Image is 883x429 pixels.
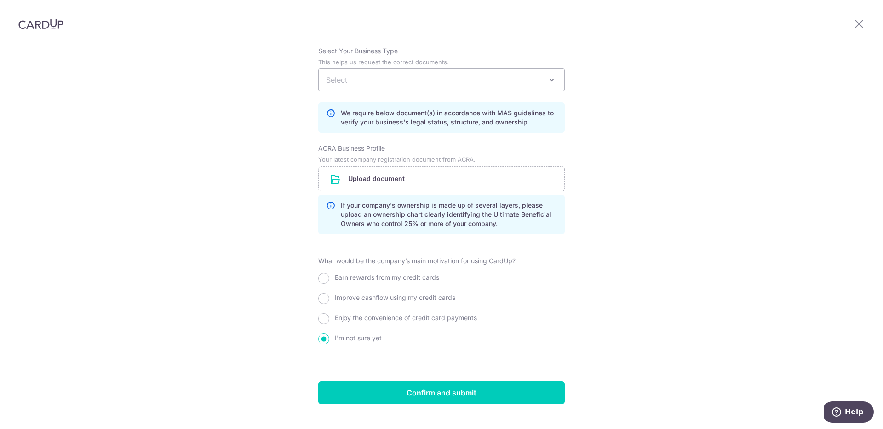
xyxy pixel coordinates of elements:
[335,334,382,342] span: I'm not sure yet
[318,59,449,66] small: This helps us request the correct documents.
[318,144,385,153] label: ACRA Business Profile
[335,314,477,322] span: Enjoy the convenience of credit card payments
[341,108,557,127] p: We require below document(s) in accordance with MAS guidelines to verify your business's legal st...
[824,401,874,424] iframe: Opens a widget where you can find more information
[318,156,476,163] small: Your latest company registration document from ACRA.
[18,18,63,29] img: CardUp
[318,46,398,56] label: Select Your Business Type
[335,294,455,301] span: Improve cashflow using my credit cards
[318,256,516,265] label: What would be the company’s main motivation for using CardUp?
[326,75,347,85] span: Select
[318,166,565,191] div: Upload document
[318,381,565,404] input: Confirm and submit
[341,201,557,228] p: If your company's ownership is made up of several layers, please upload an ownership chart clearl...
[335,273,439,281] span: Earn rewards from my credit cards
